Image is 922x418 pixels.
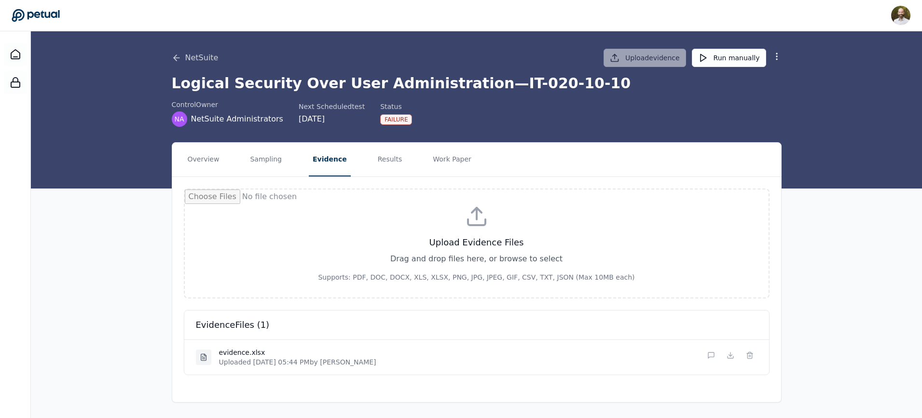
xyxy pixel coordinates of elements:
h3: evidence Files ( 1 ) [196,318,757,332]
button: Add/Edit Description [703,348,719,363]
button: Evidence [309,143,351,176]
div: Failure [380,114,412,125]
div: Status [380,102,412,111]
a: Go to Dashboard [12,9,60,22]
h4: evidence.xlsx [219,348,376,357]
button: Sampling [246,143,286,176]
span: NA [174,114,184,124]
div: [DATE] [299,113,365,125]
nav: Tabs [172,143,781,176]
button: Download File [723,348,738,363]
a: SOC [4,71,27,94]
span: NetSuite Administrators [191,113,283,125]
button: NetSuite [172,52,219,64]
button: Overview [184,143,223,176]
button: Results [374,143,406,176]
a: Dashboard [4,43,27,66]
h1: Logical Security Over User Administration — IT-020-10-10 [172,75,782,92]
p: Uploaded [DATE] 05:44 PM by [PERSON_NAME] [219,357,376,367]
button: Uploadevidence [604,49,686,67]
img: David Coulombe [891,6,910,25]
div: Next Scheduled test [299,102,365,111]
button: Run manually [692,49,766,67]
button: Work Paper [429,143,475,176]
button: Delete File [742,348,757,363]
div: control Owner [172,100,283,109]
